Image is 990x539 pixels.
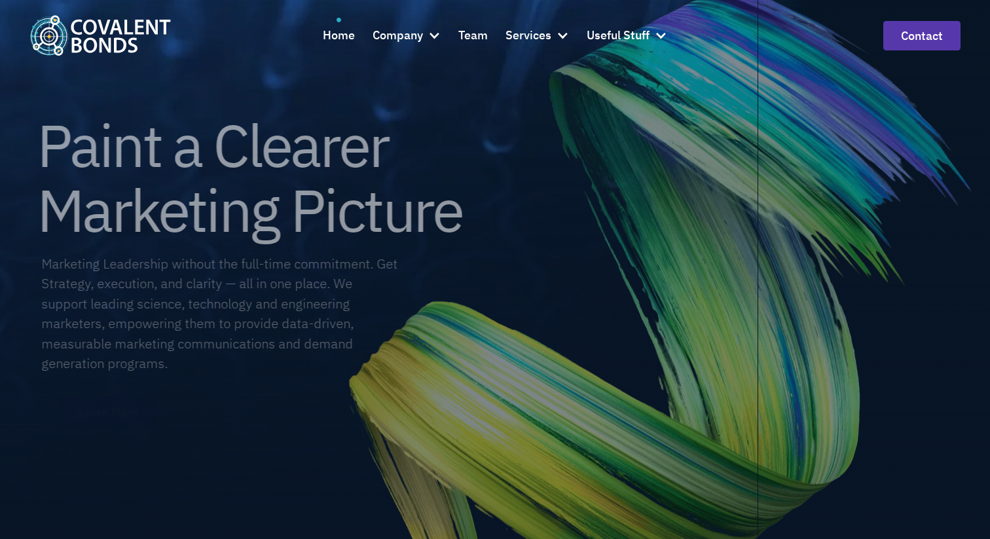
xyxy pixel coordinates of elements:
a: contact [883,21,961,50]
img: Covalent Bonds White / Teal Logo [29,15,171,55]
a: Home [323,18,355,53]
div: Company [373,26,423,45]
div: Home [323,26,355,45]
div: Team [458,26,488,45]
div: Services [505,26,551,45]
div: Marketing Leadership without the full-time commitment. Get Strategy, execution, and clarity — all... [41,254,399,373]
a: Team [458,18,488,53]
div: Useful Stuff [587,18,667,53]
div: Useful Stuff [587,26,650,45]
h1: Paint a Clearer Marketing Picture [37,113,462,242]
div: Services [505,18,569,53]
div: Company [373,18,441,53]
a: home [29,15,171,55]
a: Learn More [61,397,156,426]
